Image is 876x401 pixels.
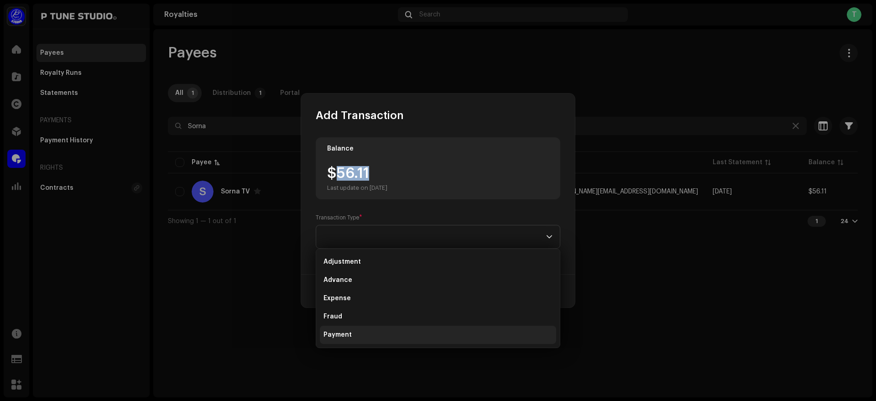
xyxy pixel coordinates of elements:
span: Fraud [323,312,342,321]
li: Adjustment [320,253,556,271]
li: Payment [320,326,556,344]
li: Expense [320,289,556,307]
li: Fraud [320,307,556,326]
span: Add Transaction [316,108,404,123]
span: Expense [323,294,351,303]
span: Advance [323,276,352,285]
label: Transaction Type [316,214,362,221]
li: Advance [320,271,556,289]
span: Adjustment [323,257,361,266]
li: Refund [320,344,556,362]
div: dropdown trigger [546,225,553,248]
span: Payment [323,330,352,339]
div: Last update on [DATE] [327,184,387,192]
div: Balance [327,145,354,152]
